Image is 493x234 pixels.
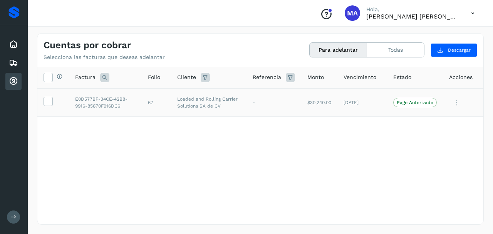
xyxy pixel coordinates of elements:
[171,88,246,117] td: Loaded and Rolling Carrier Solutions SA de CV
[5,54,22,71] div: Embarques
[366,13,459,20] p: MIGUEL ANGEL CRUZ TOLENTINO
[142,88,171,117] td: 67
[366,6,459,13] p: Hola,
[5,36,22,53] div: Inicio
[431,43,477,57] button: Descargar
[301,88,337,117] td: $30,240.00
[69,88,142,117] td: E0D577BF-34CE-42B8-9916-85870F916DC6
[344,73,376,81] span: Vencimiento
[246,88,301,117] td: -
[253,73,281,81] span: Referencia
[148,73,160,81] span: Folio
[310,43,367,57] button: Para adelantar
[177,73,196,81] span: Cliente
[5,73,22,90] div: Cuentas por cobrar
[397,100,433,105] p: Pago Autorizado
[448,47,471,54] span: Descargar
[44,40,131,51] h4: Cuentas por cobrar
[337,88,387,117] td: [DATE]
[307,73,324,81] span: Monto
[449,73,473,81] span: Acciones
[75,73,96,81] span: Factura
[393,73,411,81] span: Estado
[44,54,165,61] p: Selecciona las facturas que deseas adelantar
[367,43,424,57] button: Todas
